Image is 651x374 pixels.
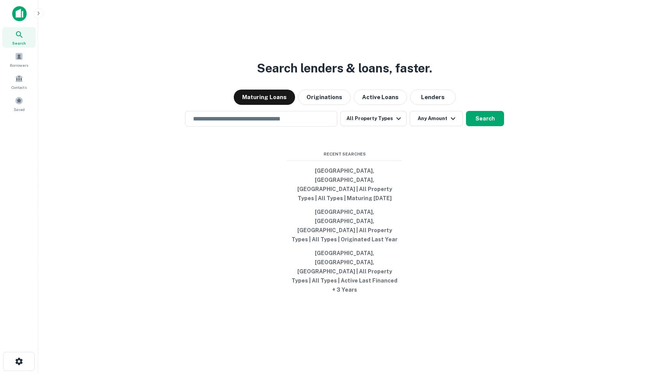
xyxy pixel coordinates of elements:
button: Maturing Loans [234,90,295,105]
button: Originations [298,90,351,105]
a: Contacts [2,71,36,92]
a: Borrowers [2,49,36,70]
img: capitalize-icon.png [12,6,27,21]
span: Borrowers [10,62,28,68]
button: [GEOGRAPHIC_DATA], [GEOGRAPHIC_DATA], [GEOGRAPHIC_DATA] | All Property Types | All Types | Active... [287,246,402,297]
button: [GEOGRAPHIC_DATA], [GEOGRAPHIC_DATA], [GEOGRAPHIC_DATA] | All Property Types | All Types | Origin... [287,205,402,246]
iframe: Chat Widget [613,313,651,350]
button: Active Loans [354,90,407,105]
h3: Search lenders & loans, faster. [257,59,432,77]
button: All Property Types [340,111,407,126]
button: Any Amount [410,111,463,126]
a: Search [2,27,36,48]
span: Contacts [11,84,27,90]
span: Saved [14,106,25,112]
a: Saved [2,93,36,114]
span: Search [12,40,26,46]
button: Search [466,111,504,126]
span: Recent Searches [287,151,402,157]
button: [GEOGRAPHIC_DATA], [GEOGRAPHIC_DATA], [GEOGRAPHIC_DATA] | All Property Types | All Types | Maturi... [287,164,402,205]
button: Lenders [410,90,456,105]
